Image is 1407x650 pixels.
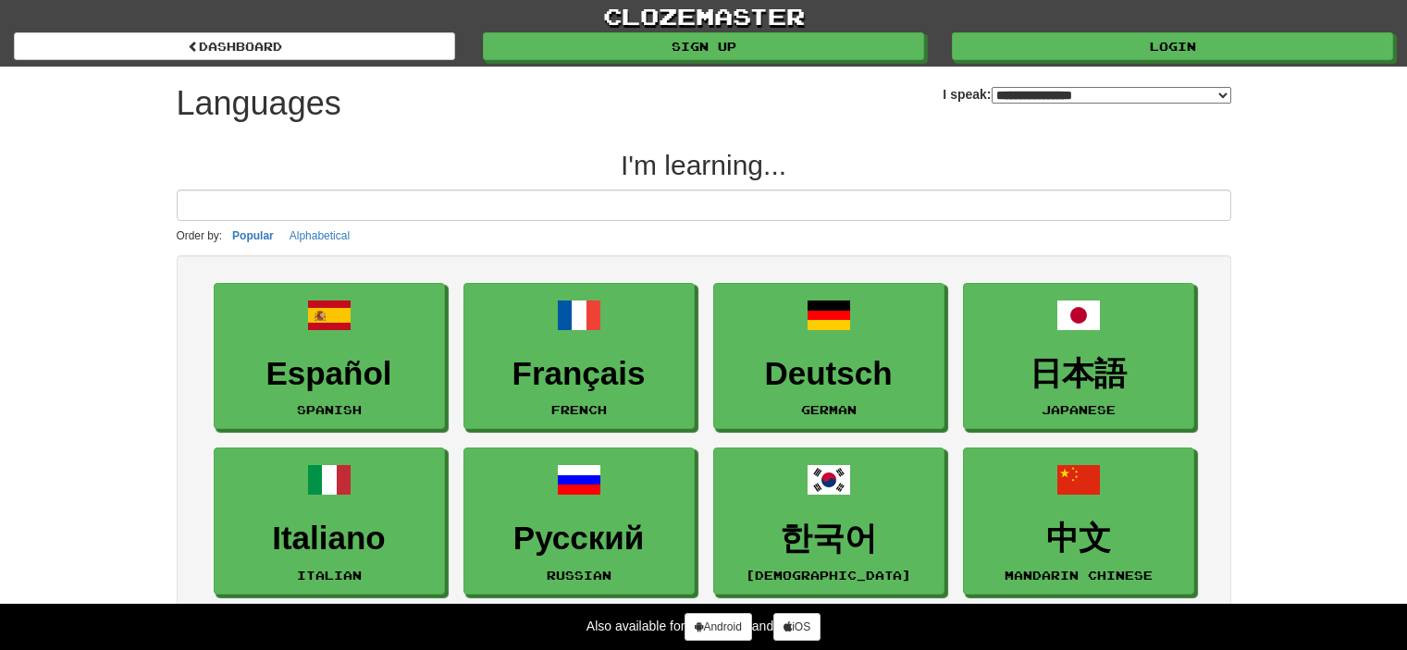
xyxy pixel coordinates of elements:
a: Login [952,32,1393,60]
h2: I'm learning... [177,150,1231,180]
a: DeutschGerman [713,283,944,430]
a: EspañolSpanish [214,283,445,430]
small: French [551,403,607,416]
small: Russian [547,569,611,582]
small: German [801,403,857,416]
a: РусскийRussian [463,448,695,595]
small: Italian [297,569,362,582]
small: Order by: [177,229,223,242]
h3: 한국어 [723,521,934,557]
h3: Русский [474,521,685,557]
h3: 日本語 [973,356,1184,392]
h3: Italiano [224,521,435,557]
h3: 中文 [973,521,1184,557]
button: Alphabetical [284,226,355,246]
small: Japanese [1042,403,1116,416]
button: Popular [227,226,279,246]
h3: Deutsch [723,356,934,392]
small: [DEMOGRAPHIC_DATA] [746,569,911,582]
h3: Français [474,356,685,392]
h1: Languages [177,85,341,122]
a: Android [685,613,751,641]
a: 日本語Japanese [963,283,1194,430]
small: Spanish [297,403,362,416]
select: I speak: [992,87,1231,104]
a: 한국어[DEMOGRAPHIC_DATA] [713,448,944,595]
a: FrançaisFrench [463,283,695,430]
a: ItalianoItalian [214,448,445,595]
a: Sign up [483,32,924,60]
h3: Español [224,356,435,392]
label: I speak: [943,85,1230,104]
a: 中文Mandarin Chinese [963,448,1194,595]
a: dashboard [14,32,455,60]
small: Mandarin Chinese [1005,569,1153,582]
a: iOS [773,613,821,641]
